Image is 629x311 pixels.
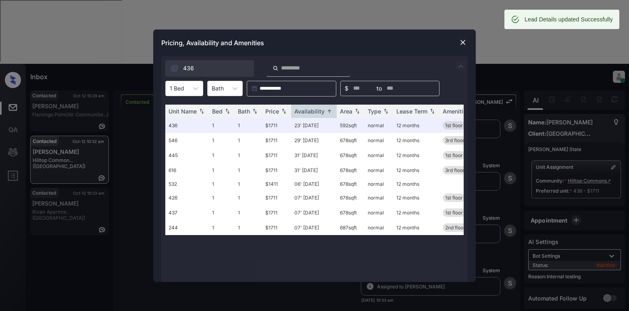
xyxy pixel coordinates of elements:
[340,108,352,115] div: Area
[291,220,337,235] td: 07' [DATE]
[445,122,463,128] span: 1st floor
[456,61,466,71] img: icon-zuma
[291,148,337,163] td: 31' [DATE]
[337,148,364,163] td: 678 sqft
[238,108,250,115] div: Bath
[165,178,209,190] td: 532
[445,225,465,231] span: 2nd floor
[235,178,262,190] td: 1
[393,118,439,133] td: 12 months
[209,220,235,235] td: 1
[337,190,364,205] td: 678 sqft
[337,205,364,220] td: 678 sqft
[209,163,235,178] td: 1
[165,163,209,178] td: 616
[209,133,235,148] td: 1
[364,190,393,205] td: normal
[165,118,209,133] td: 436
[459,38,467,46] img: close
[209,178,235,190] td: 1
[265,108,279,115] div: Price
[212,108,223,115] div: Bed
[262,148,291,163] td: $1711
[291,190,337,205] td: 07' [DATE]
[280,108,288,114] img: sorting
[445,210,463,216] span: 1st floor
[364,118,393,133] td: normal
[377,84,382,93] span: to
[235,133,262,148] td: 1
[353,108,361,114] img: sorting
[209,148,235,163] td: 1
[209,190,235,205] td: 1
[393,163,439,178] td: 12 months
[337,220,364,235] td: 687 sqft
[198,108,206,114] img: sorting
[445,167,464,173] span: 3rd floor
[291,133,337,148] td: 29' [DATE]
[393,148,439,163] td: 12 months
[170,64,178,72] img: icon-zuma
[262,190,291,205] td: $1711
[393,133,439,148] td: 12 months
[291,205,337,220] td: 07' [DATE]
[364,148,393,163] td: normal
[235,205,262,220] td: 1
[364,220,393,235] td: normal
[169,108,197,115] div: Unit Name
[393,178,439,190] td: 12 months
[443,108,470,115] div: Amenities
[294,108,325,115] div: Availability
[165,205,209,220] td: 437
[382,108,390,114] img: sorting
[262,178,291,190] td: $1411
[345,84,348,93] span: $
[428,108,436,114] img: sorting
[262,118,291,133] td: $1711
[273,65,279,72] img: icon-zuma
[525,12,613,27] div: Lead Details updated Successfully
[364,205,393,220] td: normal
[393,190,439,205] td: 12 months
[445,152,463,158] span: 1st floor
[251,108,259,114] img: sorting
[291,163,337,178] td: 31' [DATE]
[368,108,381,115] div: Type
[325,108,333,114] img: sorting
[393,205,439,220] td: 12 months
[337,118,364,133] td: 592 sqft
[235,220,262,235] td: 1
[183,64,194,73] span: 436
[235,190,262,205] td: 1
[262,163,291,178] td: $1711
[165,220,209,235] td: 244
[262,205,291,220] td: $1711
[445,137,464,143] span: 3rd floor
[262,133,291,148] td: $1711
[364,178,393,190] td: normal
[165,190,209,205] td: 426
[209,205,235,220] td: 1
[262,220,291,235] td: $1711
[153,29,476,56] div: Pricing, Availability and Amenities
[393,220,439,235] td: 12 months
[235,148,262,163] td: 1
[396,108,427,115] div: Lease Term
[165,148,209,163] td: 445
[223,108,231,114] img: sorting
[337,163,364,178] td: 678 sqft
[291,178,337,190] td: 06' [DATE]
[165,133,209,148] td: 546
[364,163,393,178] td: normal
[235,163,262,178] td: 1
[209,118,235,133] td: 1
[291,118,337,133] td: 23' [DATE]
[445,195,463,201] span: 1st floor
[337,178,364,190] td: 678 sqft
[337,133,364,148] td: 678 sqft
[364,133,393,148] td: normal
[235,118,262,133] td: 1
